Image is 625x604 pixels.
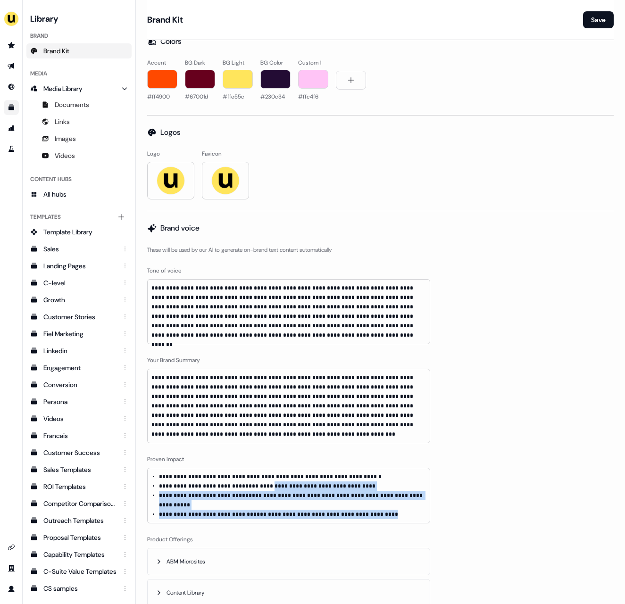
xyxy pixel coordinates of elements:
span: Links [55,117,70,126]
a: Go to prospects [4,38,19,53]
a: Template Library [26,224,132,240]
h3: Library [26,11,132,25]
span: Images [55,134,76,143]
button: Accent#ff4900 [147,58,177,104]
div: Landing Pages [43,261,117,271]
div: Sales Templates [43,465,117,474]
div: Templates [26,209,132,224]
span: ABM Microsites [167,557,207,566]
a: Fiel Marketing [26,326,132,341]
a: Engagement [26,360,132,375]
button: Custom 1#ffc4f6 [298,58,328,104]
div: Competitor Comparisons [43,499,117,508]
a: C-Suite Value Templates [26,564,132,579]
a: Documents [26,97,132,112]
label: Proven impact [147,455,430,464]
a: Go to Inbound [4,79,19,94]
a: Persona [26,394,132,409]
a: Images [26,131,132,146]
span: Brand Kit [43,46,69,56]
span: BG Color [260,58,283,66]
h2: Colors [160,36,181,47]
div: Linkedin [43,346,117,356]
span: Favicon [202,149,222,158]
div: Fiel Marketing [43,329,117,339]
a: ROI Templates [26,479,132,494]
a: Customer Success [26,445,132,460]
span: BG Light [223,58,244,66]
a: Growth [26,292,132,307]
div: Outreach Templates [43,516,117,525]
div: CS samples [43,584,117,593]
span: #230c34 [260,92,285,100]
a: Videos [26,148,132,163]
label: Product Offerings [147,535,430,544]
span: All hubs [43,190,67,199]
div: Growth [43,295,117,305]
div: C-level [43,278,117,288]
button: Save [583,11,614,28]
span: Accent [147,58,166,66]
span: #ff4900 [147,92,170,100]
label: Tone of voice [147,266,430,275]
span: #67001d [185,92,208,100]
span: #ffe55c [223,92,244,100]
a: Linkedin [26,343,132,358]
a: Go to profile [4,581,19,596]
a: Brand Kit [26,43,132,58]
span: Content Library [167,588,206,597]
a: CS samples [26,581,132,596]
div: Customer Stories [43,312,117,322]
label: Your Brand Summary [147,356,430,365]
a: Customer Stories [26,309,132,324]
a: Go to outbound experience [4,58,19,74]
div: Persona [43,397,117,406]
div: Proposal Templates [43,533,117,542]
a: Conversion [26,377,132,392]
button: BG Light#ffe55c [223,58,253,104]
div: Conversion [43,380,117,389]
h2: Logos [160,127,180,138]
h1: Brand Kit [147,14,183,25]
span: Custom 1 [298,58,321,66]
div: C-Suite Value Templates [43,567,117,576]
a: Outreach Templates [26,513,132,528]
a: Sales [26,241,132,256]
a: Videos [26,411,132,426]
a: Go to experiments [4,141,19,157]
span: BG Dark [185,58,205,66]
a: C-level [26,275,132,290]
span: #ffc4f6 [298,92,318,100]
a: Go to team [4,561,19,576]
a: Sales Templates [26,462,132,477]
a: Go to templates [4,100,19,115]
a: Proposal Templates [26,530,132,545]
span: Logo [147,149,160,158]
h2: Brand voice [160,223,200,234]
a: Links [26,114,132,129]
div: Content Hubs [26,172,132,187]
div: Brand [26,28,132,43]
div: Francais [43,431,117,440]
div: Sales [43,244,117,254]
a: Go to integrations [4,540,19,555]
button: BG Dark#67001d [185,58,215,104]
a: Landing Pages [26,258,132,273]
span: Media Library [43,84,83,93]
span: Template Library [43,227,92,237]
span: Documents [55,100,89,109]
button: BG Color#230c34 [260,58,291,104]
a: All hubs [26,187,132,202]
div: Videos [43,414,117,423]
p: These will be used by our AI to generate on-brand text content automatically [147,245,614,255]
div: Engagement [43,363,117,372]
a: Competitor Comparisons [26,496,132,511]
a: Media Library [26,81,132,96]
div: Media [26,66,132,81]
div: Capability Templates [43,550,117,559]
button: ABM MicrositesDelete offering [148,548,430,575]
a: Go to attribution [4,121,19,136]
a: Capability Templates [26,547,132,562]
span: Videos [55,151,75,160]
div: Customer Success [43,448,117,457]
